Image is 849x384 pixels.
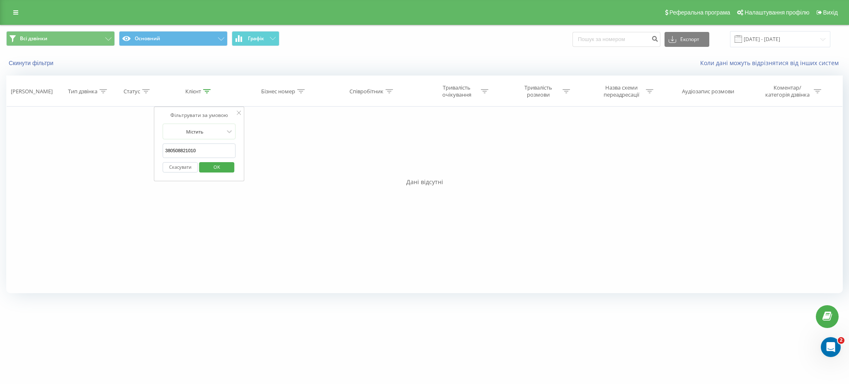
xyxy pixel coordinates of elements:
[821,337,841,357] iframe: Intercom live chat
[163,111,236,119] div: Фільтрувати за умовою
[199,162,234,173] button: OK
[838,337,844,344] span: 2
[119,31,228,46] button: Основний
[700,59,843,67] a: Коли дані можуть відрізнятися вiд інших систем
[6,59,58,67] button: Скинути фільтри
[6,178,843,186] div: Дані відсутні
[599,84,644,98] div: Назва схеми переадресації
[248,36,264,41] span: Графік
[68,88,97,95] div: Тип дзвінка
[434,84,479,98] div: Тривалість очікування
[349,88,383,95] div: Співробітник
[261,88,295,95] div: Бізнес номер
[232,31,279,46] button: Графік
[572,32,660,47] input: Пошук за номером
[163,143,236,158] input: Введіть значення
[823,9,838,16] span: Вихід
[669,9,730,16] span: Реферальна програма
[205,160,228,173] span: OK
[516,84,560,98] div: Тривалість розмови
[11,88,53,95] div: [PERSON_NAME]
[185,88,201,95] div: Клієнт
[163,162,198,173] button: Скасувати
[665,32,709,47] button: Експорт
[763,84,812,98] div: Коментар/категорія дзвінка
[124,88,140,95] div: Статус
[20,35,47,42] span: Всі дзвінки
[6,31,115,46] button: Всі дзвінки
[682,88,734,95] div: Аудіозапис розмови
[745,9,809,16] span: Налаштування профілю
